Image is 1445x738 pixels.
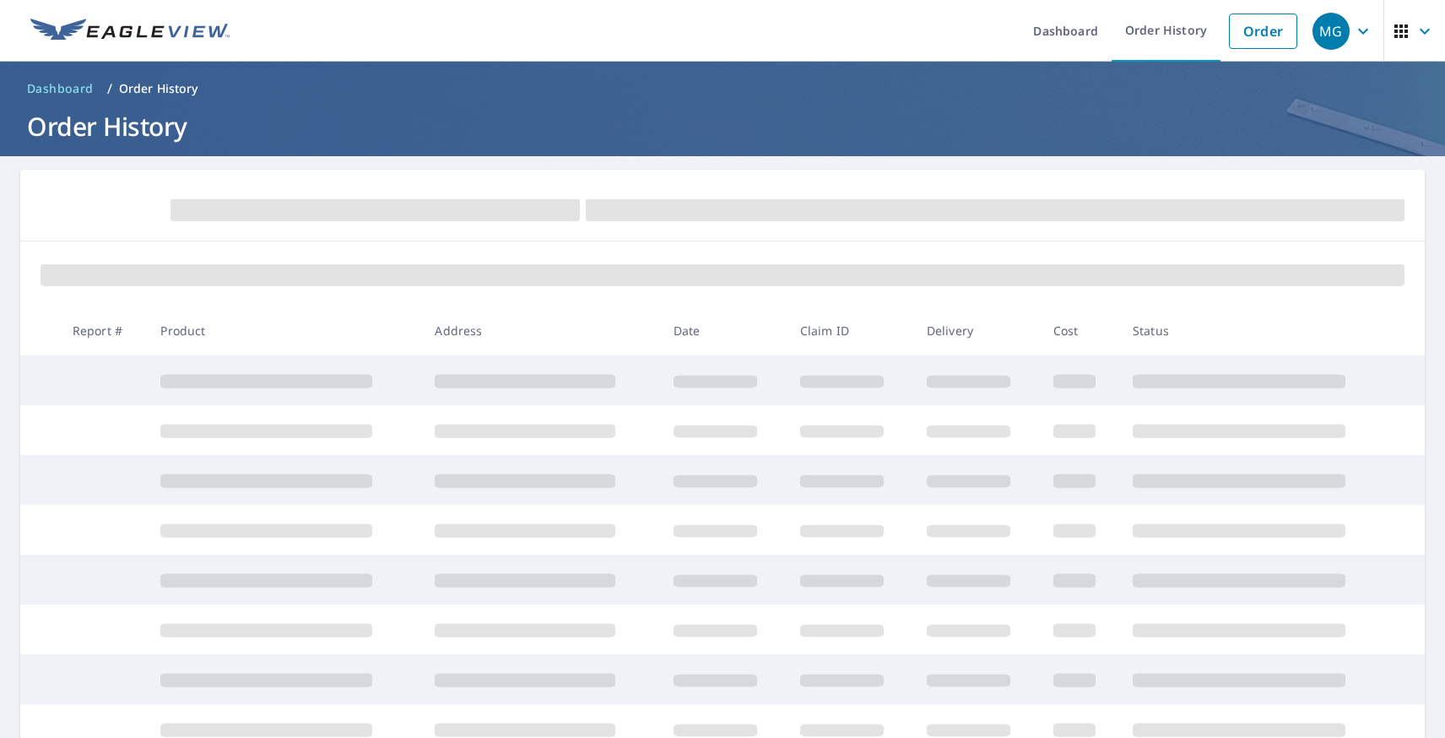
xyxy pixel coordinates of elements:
[787,306,913,355] th: Claim ID
[59,306,148,355] th: Report #
[20,75,100,102] a: Dashboard
[421,306,659,355] th: Address
[1229,14,1297,49] a: Order
[660,306,787,355] th: Date
[30,19,230,44] img: EV Logo
[147,306,421,355] th: Product
[913,306,1040,355] th: Delivery
[119,80,198,97] p: Order History
[1119,306,1394,355] th: Status
[1040,306,1119,355] th: Cost
[107,79,112,99] li: /
[20,75,1425,102] nav: breadcrumb
[20,109,1425,144] h1: Order History
[1312,13,1350,50] div: MG
[27,80,94,97] span: Dashboard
